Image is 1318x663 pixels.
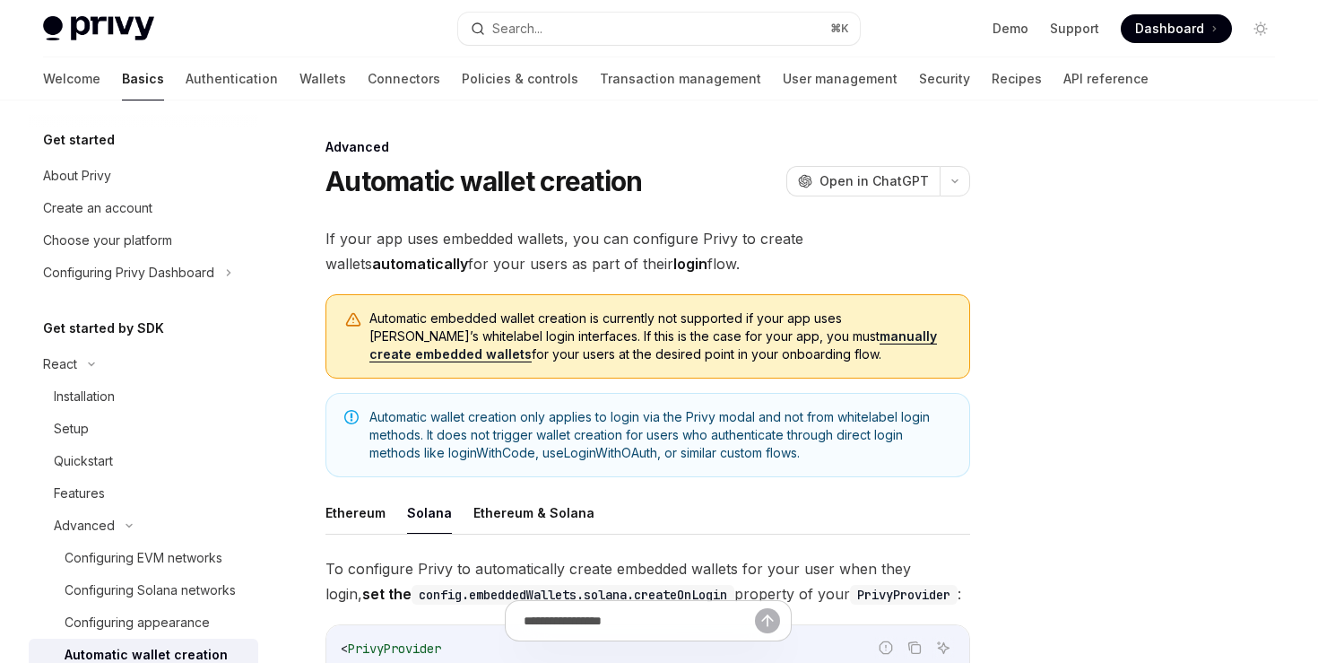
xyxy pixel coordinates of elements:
h5: Get started [43,129,115,151]
code: PrivyProvider [850,585,958,605]
a: Policies & controls [462,57,578,100]
a: Create an account [29,192,258,224]
button: Open in ChatGPT [786,166,940,196]
a: Dashboard [1121,14,1232,43]
span: Dashboard [1135,20,1204,38]
div: Choose your platform [43,230,172,251]
h1: Automatic wallet creation [325,165,642,197]
a: Recipes [992,57,1042,100]
button: Advanced [29,510,258,542]
div: Search... [492,18,542,39]
a: Authentication [186,57,278,100]
div: Configuring Privy Dashboard [43,262,214,284]
div: Configuring Solana networks [65,580,236,601]
span: To configure Privy to automatically create embedded wallets for your user when they login, proper... [325,556,970,606]
div: Setup [54,418,89,440]
button: Search...⌘K [458,13,859,45]
span: If your app uses embedded wallets, you can configure Privy to create wallets for your users as pa... [325,226,970,276]
input: Ask a question... [524,601,755,641]
div: About Privy [43,165,111,187]
a: Security [919,57,970,100]
svg: Warning [344,311,362,329]
a: Support [1050,20,1099,38]
strong: set the [362,585,734,603]
span: ⌘ K [830,22,849,36]
a: Connectors [368,57,440,100]
div: Configuring EVM networks [65,547,222,569]
div: Create an account [43,197,152,219]
button: Toggle dark mode [1246,14,1275,43]
strong: login [673,255,707,273]
span: Automatic embedded wallet creation is currently not supported if your app uses [PERSON_NAME]’s wh... [369,310,951,363]
a: Basics [122,57,164,100]
a: Quickstart [29,445,258,477]
a: Choose your platform [29,224,258,257]
code: config.embeddedWallets.solana.createOnLogin [412,585,734,605]
div: Advanced [54,515,115,537]
button: React [29,348,258,380]
img: light logo [43,16,154,41]
a: Demo [993,20,1028,38]
button: Send message [755,608,780,633]
strong: automatically [372,255,468,273]
a: Transaction management [600,57,761,100]
button: Ethereum & Solana [473,492,594,534]
svg: Note [344,410,359,424]
a: Installation [29,380,258,413]
div: Installation [54,386,115,407]
span: Open in ChatGPT [819,172,929,190]
button: Configuring Privy Dashboard [29,257,258,289]
button: Ethereum [325,492,386,534]
div: Quickstart [54,450,113,472]
a: API reference [1063,57,1149,100]
a: Features [29,477,258,510]
a: Configuring appearance [29,606,258,639]
a: Configuring Solana networks [29,574,258,606]
a: Configuring EVM networks [29,542,258,574]
a: Setup [29,413,258,445]
span: Automatic wallet creation only applies to login via the Privy modal and not from whitelabel login... [369,408,951,462]
h5: Get started by SDK [43,318,164,339]
div: Advanced [325,138,970,156]
a: User management [783,57,897,100]
div: Features [54,483,105,504]
button: Solana [407,492,452,534]
a: Wallets [299,57,346,100]
div: Configuring appearance [65,612,210,633]
a: About Privy [29,160,258,192]
div: React [43,353,77,375]
a: Welcome [43,57,100,100]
